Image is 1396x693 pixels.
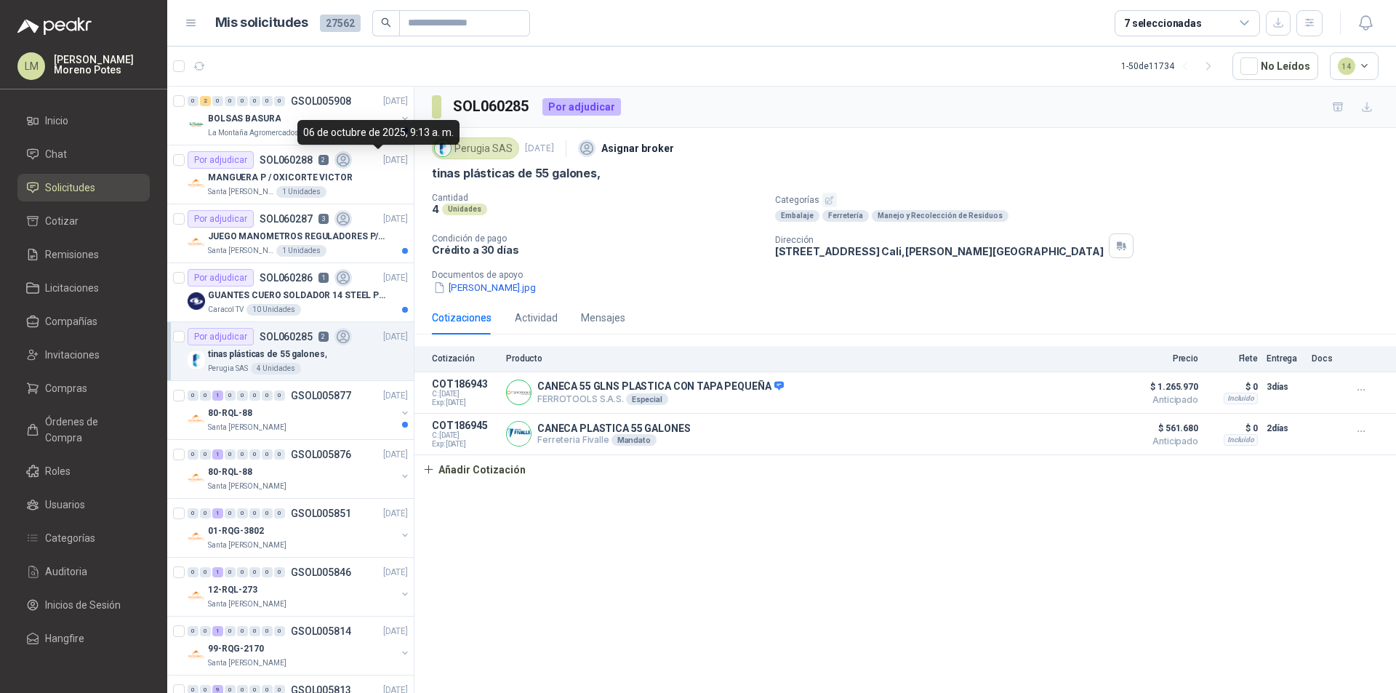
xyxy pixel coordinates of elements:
img: Company Logo [507,422,531,446]
span: Órdenes de Compra [45,414,136,446]
a: Compañías [17,308,150,335]
p: CANECA PLASTICA 55 GALONES [537,422,690,434]
p: Crédito a 30 días [432,244,763,256]
div: 1 [212,567,223,577]
div: 0 [274,390,285,401]
p: SOL060288 [260,155,313,165]
div: Ferretería [822,210,869,222]
p: Asignar broker [601,140,674,156]
p: Santa [PERSON_NAME] [208,657,286,669]
p: 2 [318,332,329,342]
h1: Mis solicitudes [215,12,308,33]
div: 0 [188,508,198,518]
div: 7 seleccionadas [1124,15,1202,31]
div: Por adjudicar [542,98,621,116]
div: 06 de octubre de 2025, 9:13 a. m. [297,120,460,145]
a: Por adjudicarSOL0602852[DATE] Company Logotinas plásticas de 55 galones,Perugia SAS4 Unidades [167,322,414,381]
img: Company Logo [188,587,205,604]
img: Company Logo [188,233,205,251]
p: 99-RQG-2170 [208,642,264,656]
div: 4 Unidades [251,363,301,374]
div: 1 [212,626,223,636]
div: 0 [225,626,236,636]
h3: SOL060285 [453,95,531,118]
img: Company Logo [507,380,531,404]
span: Anticipado [1126,396,1198,404]
div: 0 [225,508,236,518]
button: [PERSON_NAME].jpg [432,280,537,295]
div: 0 [274,449,285,460]
p: Cantidad [432,193,763,203]
span: Remisiones [45,247,99,263]
a: Por adjudicarSOL0602861[DATE] Company LogoGUANTES CUERO SOLDADOR 14 STEEL PRO SAFE(ADJUNTO FICHA ... [167,263,414,322]
div: 0 [262,449,273,460]
span: Solicitudes [45,180,95,196]
p: [DATE] [383,95,408,108]
a: Usuarios [17,491,150,518]
p: Dirección [775,235,1104,245]
a: Remisiones [17,241,150,268]
span: Hangfire [45,630,84,646]
p: 80-RQL-88 [208,406,252,420]
div: 0 [262,508,273,518]
span: search [381,17,391,28]
p: Santa [PERSON_NAME] [208,422,286,433]
div: 0 [274,567,285,577]
div: 0 [200,449,211,460]
p: 1 [318,273,329,283]
div: 1 [212,449,223,460]
a: Solicitudes [17,174,150,201]
a: Compras [17,374,150,402]
img: Company Logo [188,175,205,192]
span: Exp: [DATE] [432,398,497,407]
div: 0 [262,626,273,636]
a: 0 0 1 0 0 0 0 0 GSOL005846[DATE] Company Logo12-RQL-273Santa [PERSON_NAME] [188,564,411,610]
a: Chat [17,140,150,168]
div: Cotizaciones [432,310,492,326]
div: LM [17,52,45,80]
span: Roles [45,463,71,479]
p: Docs [1312,353,1341,364]
div: 1 Unidades [276,186,326,198]
span: Licitaciones [45,280,99,296]
p: Santa [PERSON_NAME] [208,245,273,257]
p: [DATE] [525,142,554,156]
div: 0 [188,390,198,401]
span: Inicios de Sesión [45,597,121,613]
div: Por adjudicar [188,269,254,287]
p: GSOL005908 [291,96,351,106]
p: [DATE] [383,153,408,167]
p: CANECA 55 GLNS PLASTICA CON TAPA PEQUEÑA [537,380,784,393]
div: 0 [249,567,260,577]
div: 0 [225,449,236,460]
a: 0 0 1 0 0 0 0 0 GSOL005851[DATE] Company Logo01-RQG-3802Santa [PERSON_NAME] [188,505,411,551]
p: [DATE] [383,566,408,580]
p: JUEGO MANOMETROS REGULADORES P/OXIGENO [208,230,389,244]
div: Por adjudicar [188,328,254,345]
div: Especial [626,393,668,405]
div: 0 [249,508,260,518]
span: Anticipado [1126,437,1198,446]
p: Condición de pago [432,233,763,244]
div: 1 - 50 de 11734 [1121,55,1221,78]
p: tinas plásticas de 55 galones, [208,348,326,361]
a: Roles [17,457,150,485]
a: Por adjudicarSOL0602873[DATE] Company LogoJUEGO MANOMETROS REGULADORES P/OXIGENOSanta [PERSON_NAM... [167,204,414,263]
span: Categorías [45,530,95,546]
div: 0 [237,567,248,577]
p: GSOL005851 [291,508,351,518]
img: Company Logo [188,528,205,545]
a: Hangfire [17,625,150,652]
p: Santa [PERSON_NAME] [208,481,286,492]
p: Perugia SAS [208,363,248,374]
div: 0 [212,96,223,106]
p: 3 [318,214,329,224]
p: 2 días [1267,420,1303,437]
div: 0 [262,567,273,577]
div: 0 [200,567,211,577]
p: [STREET_ADDRESS] Cali , [PERSON_NAME][GEOGRAPHIC_DATA] [775,245,1104,257]
p: GUANTES CUERO SOLDADOR 14 STEEL PRO SAFE(ADJUNTO FICHA TECNIC) [208,289,389,303]
p: Caracol TV [208,304,244,316]
span: C: [DATE] [432,431,497,440]
span: Invitaciones [45,347,100,363]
